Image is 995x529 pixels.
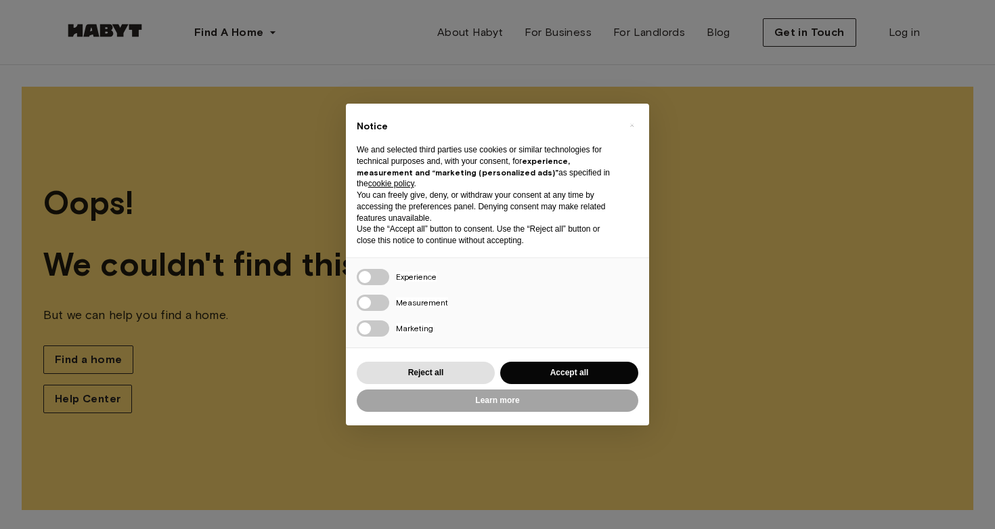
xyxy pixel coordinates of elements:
[368,179,414,188] a: cookie policy
[357,224,617,247] p: Use the “Accept all” button to consent. Use the “Reject all” button or close this notice to conti...
[357,120,617,133] h2: Notice
[357,362,495,384] button: Reject all
[621,114,642,136] button: Close this notice
[396,297,448,308] span: Measurement
[629,117,634,133] span: ×
[357,156,570,177] strong: experience, measurement and “marketing (personalized ads)”
[357,389,638,412] button: Learn more
[396,272,437,282] span: Experience
[500,362,638,384] button: Accept all
[396,323,433,333] span: Marketing
[357,144,617,190] p: We and selected third parties use cookies or similar technologies for technical purposes and, wit...
[357,190,617,224] p: You can freely give, deny, or withdraw your consent at any time by accessing the preferences pane...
